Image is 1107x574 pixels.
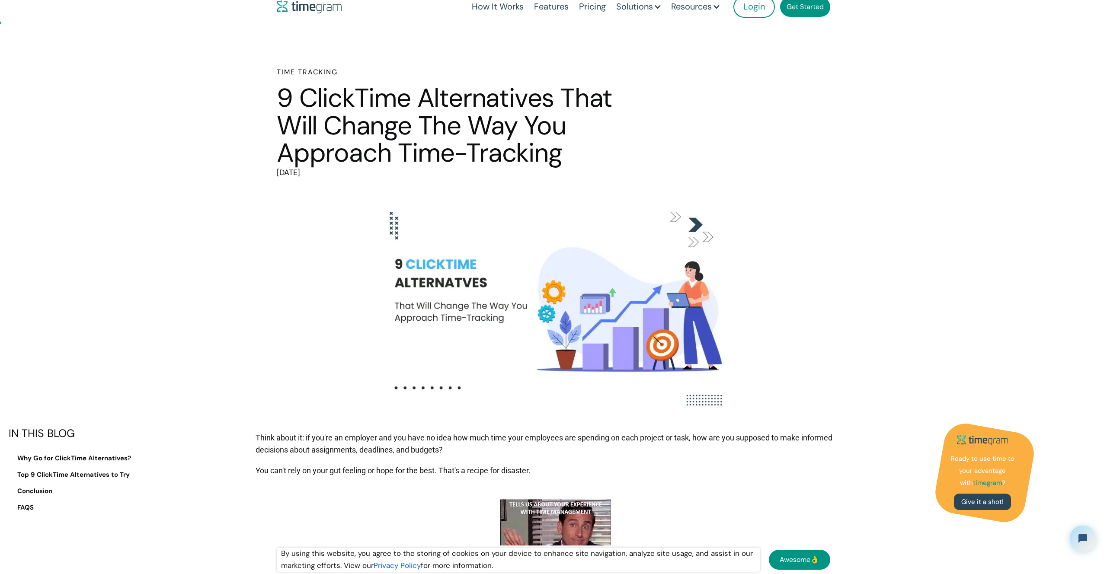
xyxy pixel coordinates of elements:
a: FAQS [9,502,131,514]
p: Ready to use time to your advantage with ? [948,453,1017,489]
img: timegram logo [952,432,1013,449]
a: Awesome👌 [769,550,830,570]
iframe: Tidio Chat [1062,518,1103,559]
p: Think about it: if you're an employer and you have no idea how much time your employees are spend... [256,427,856,460]
a: Why Go for ClickTime Alternatives? [9,453,131,465]
div: Resources [671,1,712,13]
div: [DATE] [277,167,640,179]
div: Solutions [616,1,653,13]
h1: 9 ClickTime Alternatives That Will Change The Way You Approach Time-Tracking [277,84,640,167]
a: Top 9 ClickTime Alternatives to Try [9,469,131,481]
a: Privacy Policy [374,561,421,570]
p: You can't rely on your gut feeling or hope for the best. That's a recipe for disaster. [256,460,856,481]
a: Conclusion [9,485,131,497]
div: By using this website, you agree to the storing of cookies on your device to enhance site navigat... [277,548,760,572]
a: Give it a shot! [954,494,1011,510]
h6: Time Tracking [277,67,640,77]
strong: timegram [973,478,1002,487]
div: IN THIS BLOG [9,427,131,440]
